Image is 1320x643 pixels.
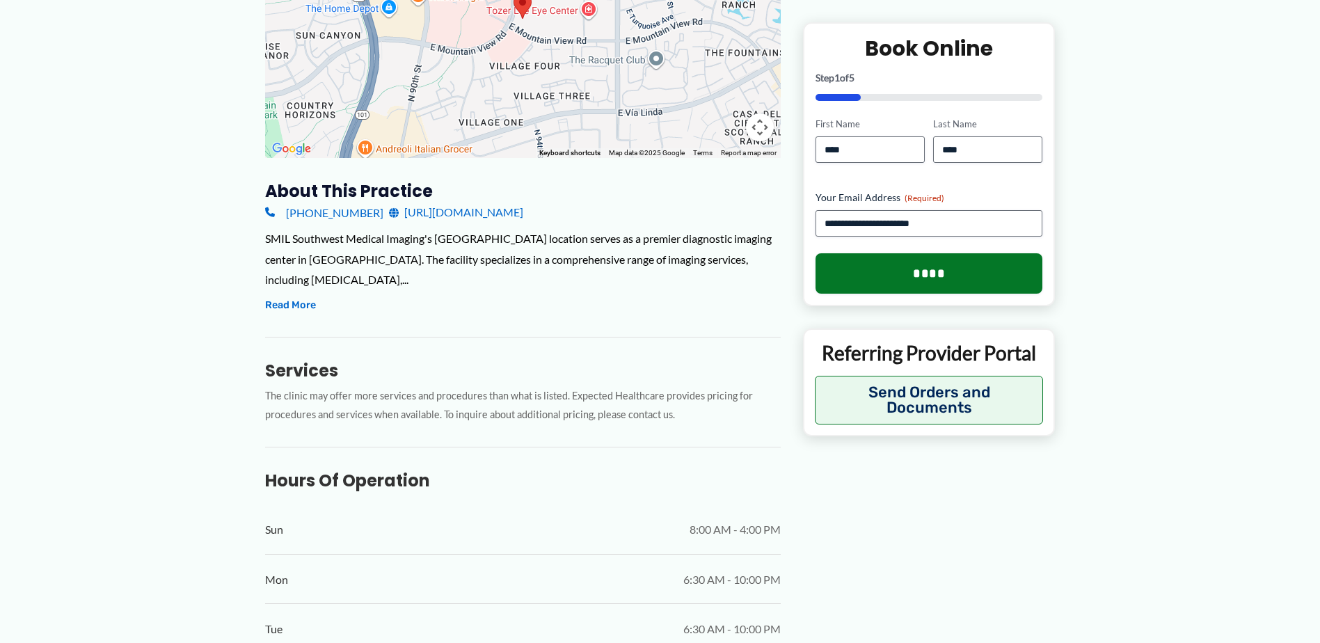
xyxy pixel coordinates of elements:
p: Step of [816,73,1043,83]
img: Google [269,140,315,158]
span: Sun [265,519,283,540]
span: 8:00 AM - 4:00 PM [690,519,781,540]
p: Referring Provider Portal [815,340,1044,365]
button: Send Orders and Documents [815,376,1044,424]
label: Your Email Address [816,191,1043,205]
span: 5 [849,72,854,84]
span: (Required) [905,193,944,203]
span: 6:30 AM - 10:00 PM [683,569,781,590]
a: [URL][DOMAIN_NAME] [389,202,523,223]
div: SMIL Southwest Medical Imaging's [GEOGRAPHIC_DATA] location serves as a premier diagnostic imagin... [265,228,781,290]
button: Keyboard shortcuts [539,148,601,158]
label: First Name [816,118,925,131]
span: Tue [265,619,283,640]
span: 6:30 AM - 10:00 PM [683,619,781,640]
h3: About this practice [265,180,781,202]
a: Report a map error [721,149,777,157]
span: 1 [834,72,840,84]
span: Mon [265,569,288,590]
h2: Book Online [816,35,1043,62]
span: Map data ©2025 Google [609,149,685,157]
a: Open this area in Google Maps (opens a new window) [269,140,315,158]
label: Last Name [933,118,1042,131]
a: [PHONE_NUMBER] [265,202,383,223]
button: Read More [265,297,316,314]
p: The clinic may offer more services and procedures than what is listed. Expected Healthcare provid... [265,387,781,424]
a: Terms (opens in new tab) [693,149,713,157]
button: Map camera controls [746,113,774,141]
h3: Hours of Operation [265,470,781,491]
h3: Services [265,360,781,381]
